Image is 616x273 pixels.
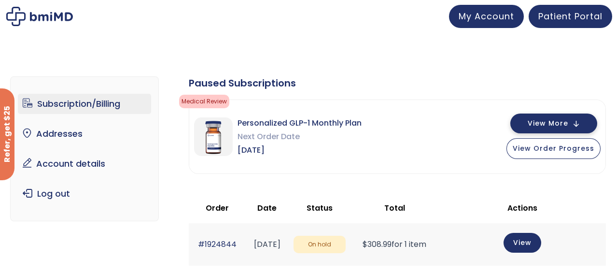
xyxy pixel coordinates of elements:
[18,184,152,204] a: Log out
[18,94,152,114] a: Subscription/Billing
[206,202,229,214] span: Order
[363,239,367,250] span: $
[506,138,601,159] button: View Order Progress
[254,239,280,250] time: [DATE]
[538,10,602,22] span: Patient Portal
[507,202,537,214] span: Actions
[363,239,392,250] span: 308.99
[350,223,438,265] td: for 1 item
[449,5,524,28] a: My Account
[179,95,229,108] span: Medical Review
[238,130,362,144] span: Next Order Date
[238,144,362,157] span: [DATE]
[294,236,346,254] span: On hold
[529,5,612,28] a: Patient Portal
[18,124,152,144] a: Addresses
[513,144,594,153] span: View Order Progress
[198,239,237,250] a: #1924844
[384,202,405,214] span: Total
[504,233,541,253] a: View
[10,76,159,221] nav: Account pages
[6,7,73,26] img: My account
[459,10,514,22] span: My Account
[189,76,606,90] div: Paused Subscriptions
[18,154,152,174] a: Account details
[528,120,568,127] span: View More
[194,117,233,156] img: Personalized GLP-1 Monthly Plan
[257,202,277,214] span: Date
[307,202,333,214] span: Status
[510,114,597,133] button: View More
